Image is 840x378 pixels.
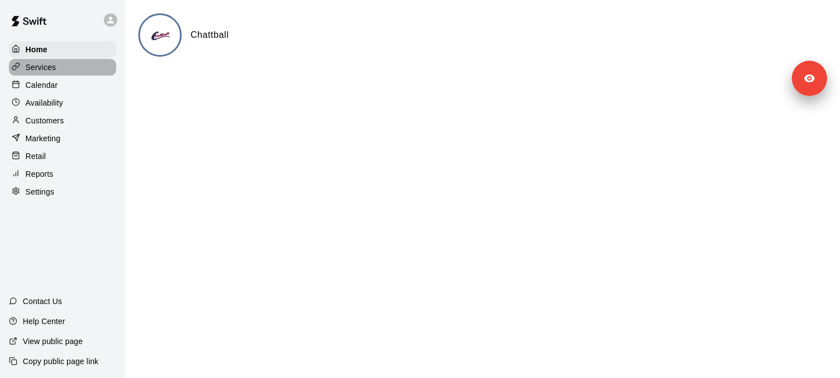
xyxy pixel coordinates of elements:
[23,356,98,367] p: Copy public page link
[23,296,62,307] p: Contact Us
[9,112,116,129] a: Customers
[9,183,116,200] a: Settings
[26,151,46,162] p: Retail
[9,166,116,182] a: Reports
[26,133,61,144] p: Marketing
[26,79,58,91] p: Calendar
[26,44,48,55] p: Home
[23,316,65,327] p: Help Center
[23,336,83,347] p: View public page
[26,97,63,108] p: Availability
[26,186,54,197] p: Settings
[9,59,116,76] a: Services
[26,62,56,73] p: Services
[9,130,116,147] a: Marketing
[9,148,116,165] a: Retail
[9,77,116,93] a: Calendar
[191,28,229,42] h6: Chattball
[140,15,182,57] img: Chattball logo
[26,115,64,126] p: Customers
[9,41,116,58] a: Home
[26,168,53,180] p: Reports
[9,94,116,111] a: Availability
